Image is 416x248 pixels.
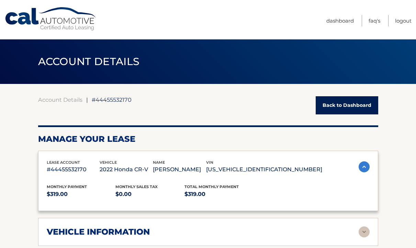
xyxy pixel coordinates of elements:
[369,15,380,26] a: FAQ's
[47,160,80,165] span: lease account
[153,160,165,165] span: name
[47,227,150,237] h2: vehicle information
[316,96,378,114] a: Back to Dashboard
[86,96,88,103] span: |
[206,160,213,165] span: vin
[115,189,184,199] p: $0.00
[115,184,158,189] span: Monthly sales Tax
[38,96,82,103] a: Account Details
[184,189,254,199] p: $319.00
[153,165,206,174] p: [PERSON_NAME]
[4,7,97,31] a: Cal Automotive
[359,226,370,237] img: accordion-rest.svg
[100,165,153,174] p: 2022 Honda CR-V
[38,134,378,144] h2: Manage Your Lease
[47,165,100,174] p: #44455532170
[92,96,132,103] span: #44455532170
[395,15,412,26] a: Logout
[206,165,322,174] p: [US_VEHICLE_IDENTIFICATION_NUMBER]
[100,160,117,165] span: vehicle
[184,184,239,189] span: Total Monthly Payment
[38,55,140,68] span: ACCOUNT DETAILS
[47,189,116,199] p: $319.00
[359,161,370,172] img: accordion-active.svg
[326,15,354,26] a: Dashboard
[47,184,87,189] span: Monthly Payment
